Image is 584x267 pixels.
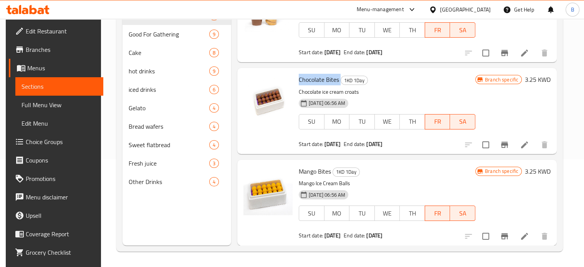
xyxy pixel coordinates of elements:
[26,211,97,220] span: Upsell
[453,208,472,219] span: SA
[299,74,339,85] span: Chocolate Bites
[22,82,97,91] span: Sections
[535,136,554,154] button: delete
[520,48,529,58] a: Edit menu item
[482,76,521,83] span: Branch specific
[129,159,209,168] span: Fresh juice
[374,206,400,221] button: WE
[9,243,103,262] a: Grocery Checklist
[571,5,574,14] span: B
[122,3,231,194] nav: Menu sections
[210,123,218,130] span: 4
[333,167,360,177] div: 1KD 1Day
[15,96,103,114] a: Full Menu View
[349,114,375,129] button: TU
[341,76,367,85] span: 1KD 1Day
[122,43,231,62] div: Cake8
[122,154,231,172] div: Fresh juice3
[9,225,103,243] a: Coverage Report
[495,136,514,154] button: Branch-specific-item
[450,22,475,38] button: SA
[440,5,491,14] div: [GEOGRAPHIC_DATA]
[324,231,341,240] b: [DATE]
[209,66,219,76] div: items
[299,87,475,97] p: Chocolate ice cream croats
[122,99,231,117] div: Gelato4
[210,178,218,186] span: 4
[210,31,218,38] span: 9
[425,114,450,129] button: FR
[399,206,425,221] button: TH
[210,141,218,149] span: 4
[26,229,97,239] span: Coverage Report
[378,208,397,219] span: WE
[299,139,323,149] span: Start date:
[129,48,209,57] span: Cake
[425,206,450,221] button: FR
[209,103,219,113] div: items
[9,206,103,225] a: Upsell
[478,45,494,61] span: Select to update
[299,231,323,240] span: Start date:
[9,133,103,151] a: Choice Groups
[399,114,425,129] button: TH
[209,140,219,149] div: items
[478,228,494,244] span: Select to update
[428,116,447,127] span: FR
[299,47,323,57] span: Start date:
[26,174,97,183] span: Promotions
[26,248,97,257] span: Grocery Checklist
[482,167,521,175] span: Branch specific
[328,116,347,127] span: MO
[333,167,359,176] span: 1KD 1Day
[302,116,321,127] span: SU
[129,85,209,94] span: iced drinks
[495,44,514,62] button: Branch-specific-item
[535,227,554,245] button: delete
[344,139,365,149] span: End date:
[129,30,209,39] span: Good For Gathering
[341,76,368,85] div: 1KD 1Day
[302,208,321,219] span: SU
[366,139,382,149] b: [DATE]
[374,114,400,129] button: WE
[302,25,321,36] span: SU
[9,151,103,169] a: Coupons
[122,25,231,43] div: Good For Gathering9
[378,25,397,36] span: WE
[495,227,514,245] button: Branch-specific-item
[306,191,348,199] span: [DATE] 06:56 AM
[122,136,231,154] div: Sweet flatbread4
[210,160,218,167] span: 3
[129,122,209,131] span: Bread wafers
[403,208,422,219] span: TH
[520,232,529,241] a: Edit menu item
[328,208,347,219] span: MO
[243,74,293,123] img: Chocolate Bites
[299,179,475,188] p: Mango Ice Cream Balls
[324,114,350,129] button: MO
[9,59,103,77] a: Menus
[428,208,447,219] span: FR
[9,22,103,40] a: Edit Restaurant
[306,100,348,107] span: [DATE] 06:56 AM
[22,100,97,109] span: Full Menu View
[122,117,231,136] div: Bread wafers4
[349,22,375,38] button: TU
[209,159,219,168] div: items
[9,40,103,59] a: Branches
[535,44,554,62] button: delete
[209,177,219,186] div: items
[27,63,97,73] span: Menus
[399,22,425,38] button: TH
[26,156,97,165] span: Coupons
[299,206,324,221] button: SU
[344,231,365,240] span: End date:
[210,86,218,93] span: 6
[374,22,400,38] button: WE
[26,137,97,146] span: Choice Groups
[428,25,447,36] span: FR
[15,77,103,96] a: Sections
[324,22,350,38] button: MO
